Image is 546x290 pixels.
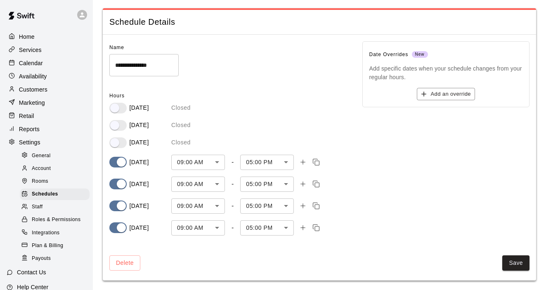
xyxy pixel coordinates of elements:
p: [DATE] [129,121,149,130]
a: Schedules [20,188,93,201]
div: Plan & Billing [20,240,90,252]
p: Marketing [19,99,45,107]
div: 05:00 PM [240,177,294,192]
a: Services [7,44,86,56]
p: Settings [19,138,40,146]
div: - [232,202,234,210]
div: Payouts [20,253,90,264]
div: Roles & Permissions [20,214,90,226]
p: [DATE] [129,158,149,167]
button: Add an override [417,88,475,101]
div: 05:00 PM [240,198,294,214]
button: Add time slot [297,156,309,168]
a: Home [7,31,86,43]
span: Schedule Details [109,17,529,28]
a: Account [20,162,93,175]
span: Roles & Permissions [32,216,80,224]
a: Payouts [20,252,93,265]
a: Plan & Billing [20,239,93,252]
div: 05:00 PM [240,220,294,236]
span: Payouts [32,255,51,263]
span: Integrations [32,229,60,237]
div: 09:00 AM [171,198,225,214]
div: Schedules [20,189,90,200]
a: General [20,149,93,162]
div: 05:00 PM [240,155,294,170]
a: Staff [20,201,93,214]
div: Integrations [20,227,90,239]
p: Reports [19,125,40,133]
a: Integrations [20,226,93,239]
span: Staff [32,203,43,211]
p: Availability [19,72,47,80]
p: [DATE] [129,180,149,189]
div: Rooms [20,176,90,187]
p: [DATE] [129,224,149,232]
button: Copy time [310,222,322,233]
button: Save [502,255,529,271]
a: Settings [7,136,86,149]
a: Rooms [20,175,93,188]
p: Calendar [19,59,43,67]
a: Roles & Permissions [20,214,93,226]
a: Retail [7,110,86,122]
button: Add time slot [297,222,309,233]
a: Reports [7,123,86,135]
div: General [20,150,90,162]
div: - [232,224,234,231]
div: Account [20,163,90,174]
div: 09:00 AM [171,220,225,236]
span: Rooms [32,177,48,186]
span: Account [32,165,51,173]
span: Hours [109,93,125,99]
button: Copy time [310,200,322,212]
button: Add time slot [297,178,309,190]
div: - [232,158,234,166]
p: Contact Us [17,268,46,276]
p: Closed [171,121,191,130]
p: Closed [171,138,191,147]
div: Staff [20,201,90,213]
p: Closed [171,104,191,112]
div: 09:00 AM [171,177,225,192]
a: Availability [7,70,86,83]
p: Customers [19,85,47,94]
div: 09:00 AM [171,155,225,170]
button: Add time slot [297,200,309,212]
span: General [32,152,51,160]
button: Copy time [310,156,322,168]
span: Schedules [32,190,58,198]
span: Date Overrides [369,48,523,61]
button: Copy time [310,178,322,190]
p: Services [19,46,42,54]
a: Marketing [7,97,86,109]
p: [DATE] [129,202,149,210]
span: Plan & Billing [32,242,63,250]
span: Name [109,45,124,50]
p: [DATE] [129,138,149,147]
a: Customers [7,83,86,96]
p: Retail [19,112,34,120]
p: Home [19,33,35,41]
button: Delete [109,255,140,271]
a: Calendar [7,57,86,69]
div: - [232,180,234,188]
p: [DATE] [129,104,149,112]
p: Add specific dates when your schedule changes from your regular hours. [369,64,523,81]
span: New [412,49,428,60]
